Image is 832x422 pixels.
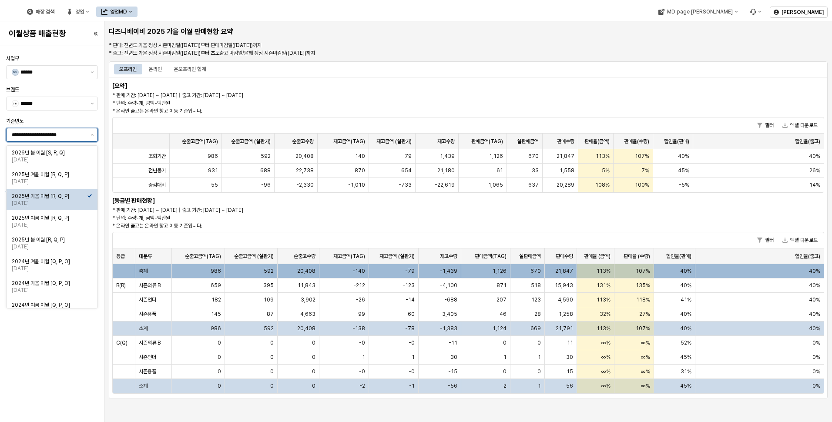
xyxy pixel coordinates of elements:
div: 매장 검색 [36,9,54,15]
span: 소계 [139,382,148,389]
span: ∞% [641,382,650,389]
span: 0% [812,339,820,346]
span: 61 [497,167,503,174]
span: -1 [409,382,415,389]
span: 60 [408,311,415,318]
span: 670 [530,268,541,275]
span: ∞% [601,339,611,346]
span: -2 [359,382,365,389]
span: 41% [681,296,691,303]
span: -4,100 [440,282,457,289]
span: 0 [270,382,274,389]
button: 엑셀 다운로드 [779,235,821,245]
span: 15,943 [555,282,573,289]
span: 40% [680,325,691,332]
span: 56 [566,382,573,389]
span: 100% [635,181,649,188]
span: 46 [500,311,507,318]
span: 시즌용품 [139,368,156,375]
span: 순출고금액 (실판가) [231,138,271,145]
span: 조회기간 [148,153,166,160]
div: 온오프라인 합계 [174,64,206,74]
span: 판매수량 [556,253,573,260]
span: 0% [812,382,820,389]
span: 소계 [139,325,148,332]
span: 순출고금액(TAG) [185,253,221,260]
span: 1 [538,354,541,361]
span: 순출고금액 (실판가) [234,253,274,260]
span: 654 [401,167,412,174]
span: 판매율(금액) [584,138,610,145]
span: 113% [597,296,611,303]
span: -30 [448,354,457,361]
span: C(Q) [116,339,127,346]
span: 45% [680,354,691,361]
span: 30 [566,354,573,361]
span: 986 [211,325,221,332]
span: 669 [530,325,541,332]
span: 5% [602,167,610,174]
span: 실판매금액 [519,253,541,260]
span: 판매금액(TAG) [475,253,507,260]
span: 15 [567,368,573,375]
span: 40% [809,325,820,332]
span: 40% [680,282,691,289]
span: -79 [402,153,412,160]
span: 시즌의류 B [139,339,161,346]
span: ∞% [601,382,611,389]
span: 670 [528,153,539,160]
div: 오프라인 [114,64,142,74]
span: 0 [312,368,315,375]
span: 107% [636,325,650,332]
span: 순출고금액(TAG) [182,138,218,145]
span: 재고금액(TAG) [333,138,365,145]
span: 0 [537,368,541,375]
span: 52% [681,339,691,346]
span: 55 [211,181,218,188]
span: 1,558 [560,167,574,174]
span: -212 [353,282,365,289]
div: 2024년 가을 이월 [Q, P, O] [12,280,87,287]
main: App Frame [104,21,832,422]
div: 2025년 겨울 이월 [R, Q, P] [12,171,87,178]
div: 2025년 봄 이월 [R, Q, P] [12,236,87,243]
span: 135% [636,282,650,289]
span: 0 [218,339,221,346]
span: -1,439 [440,268,457,275]
span: 할인율(판매) [664,138,689,145]
span: 1,124 [493,325,507,332]
span: 1,126 [489,153,503,160]
div: 매장 검색 [22,7,60,17]
span: -0 [409,339,415,346]
span: 3,405 [442,311,457,318]
span: -22,619 [435,181,455,188]
span: ∞% [641,339,650,346]
span: 할인율(출고) [795,253,820,260]
span: 0 [312,339,315,346]
span: 대분류 [139,253,152,260]
span: 3,902 [301,296,315,303]
button: 필터 [754,235,777,245]
span: 0 [270,339,274,346]
span: 총계 [139,268,148,275]
span: 0 [537,339,541,346]
span: 637 [528,181,539,188]
span: 7% [641,167,649,174]
span: 32% [600,311,611,318]
div: 영업 [75,9,84,15]
span: 브랜드 [6,87,19,93]
span: 118% [636,296,650,303]
span: -1,439 [437,153,455,160]
span: -2,330 [296,181,314,188]
span: 0 [312,382,315,389]
div: [DATE] [12,156,87,163]
div: 온라인 [144,64,167,74]
span: 21,847 [555,268,573,275]
span: 40% [680,311,691,318]
div: 2025년 여름 이월 [R, Q, P] [12,214,87,221]
button: 제안 사항 표시 [87,66,97,79]
span: 시즌의류 B [139,282,161,289]
span: 108% [595,181,610,188]
div: 온오프라인 합계 [169,64,211,74]
button: 엑셀 다운로드 [779,120,821,131]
